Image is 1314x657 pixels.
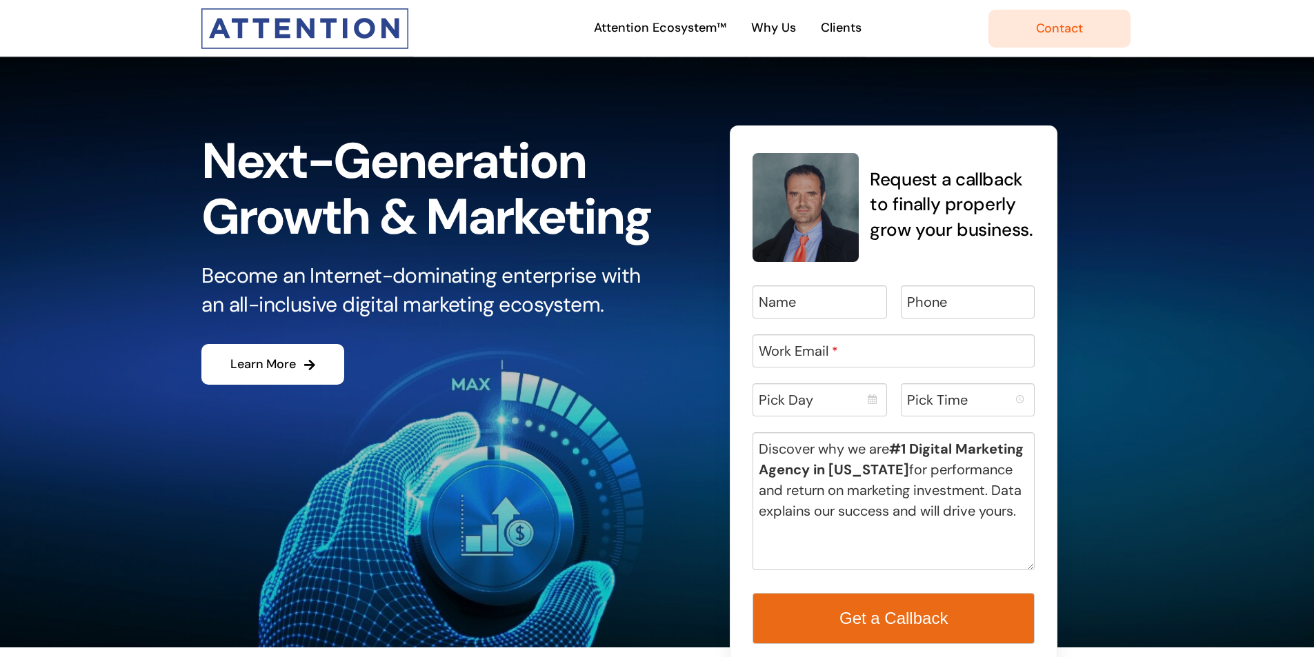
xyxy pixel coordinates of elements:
[201,344,344,385] a: Learn More
[1036,21,1084,36] span: Contact
[759,341,838,361] label: Work Email
[907,390,968,410] label: Pick Time
[594,18,726,38] span: Attention Ecosystem™
[753,153,859,262] img: cuk_154x158-C
[751,18,796,38] span: Why Us
[759,438,1035,521] label: Discover why we are for performance and return on marketing investment. Data explains our success...
[590,14,730,43] a: Attention Ecosystem™
[759,390,813,410] label: Pick Day
[201,261,657,319] p: Become an Internet-dominating enterprise with an all-inclusive digital marketing ecosystem.
[907,292,947,312] label: Phone
[201,6,408,24] a: Attention-Only-Logo-300wide
[759,292,796,312] label: Name
[201,8,408,49] img: Attention Interactive Logo
[759,440,1024,478] b: #1 Digital Marketing Agency in [US_STATE]
[870,167,1035,242] h4: Request a callback to finally properly grow your business.
[468,3,988,53] nav: Main Menu Desktop
[817,14,866,43] a: Clients
[753,593,1035,644] button: Get a Callback
[821,18,862,38] span: Clients
[201,134,657,245] h1: Next-Generation Growth & Marketing
[747,14,800,43] a: Why Us
[230,357,295,372] span: Learn More
[988,10,1131,48] a: Contact
[839,609,948,627] span: Get a Callback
